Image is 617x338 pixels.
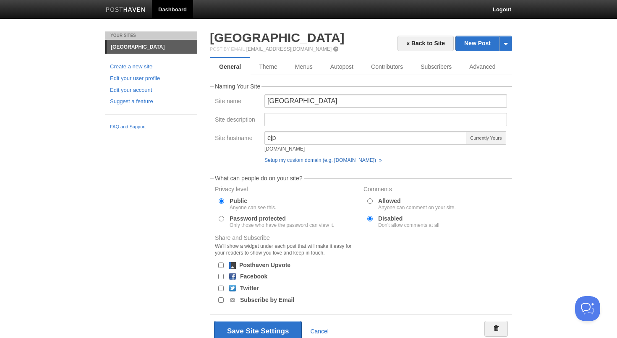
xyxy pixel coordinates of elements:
[110,74,192,83] a: Edit your user profile
[264,146,467,151] div: [DOMAIN_NAME]
[230,216,334,228] label: Password protected
[412,58,460,75] a: Subscribers
[210,31,345,44] a: [GEOGRAPHIC_DATA]
[110,97,192,106] a: Suggest a feature
[230,198,276,210] label: Public
[286,58,322,75] a: Menus
[230,223,334,228] div: Only those who have the password can view it.
[397,36,454,51] a: « Back to Site
[310,328,329,335] a: Cancel
[106,7,146,13] img: Posthaven-bar
[215,135,259,143] label: Site hostname
[230,205,276,210] div: Anyone can see this.
[466,131,506,145] span: Currently Yours
[215,117,259,125] label: Site description
[246,46,332,52] a: [EMAIL_ADDRESS][DOMAIN_NAME]
[362,58,412,75] a: Contributors
[240,273,267,279] label: Facebook
[322,58,362,75] a: Autopost
[239,262,290,268] label: Posthaven Upvote
[575,296,600,321] iframe: Help Scout Beacon - Open
[215,98,259,106] label: Site name
[250,58,286,75] a: Theme
[240,297,294,303] label: Subscribe by Email
[229,273,236,280] img: facebook.png
[215,235,358,258] label: Share and Subscribe
[378,223,441,228] div: Don't allow comments at all.
[378,198,456,210] label: Allowed
[456,36,512,51] a: New Post
[240,285,259,291] label: Twitter
[105,31,197,40] li: Your Sites
[107,40,197,54] a: [GEOGRAPHIC_DATA]
[363,186,507,194] label: Comments
[264,157,382,163] a: Setup my custom domain (e.g. [DOMAIN_NAME]) »
[110,123,192,131] a: FAQ and Support
[214,83,261,89] legend: Naming Your Site
[110,62,192,71] a: Create a new site
[378,216,441,228] label: Disabled
[460,58,504,75] a: Advanced
[215,243,358,256] div: We'll show a widget under each post that will make it easy for your readers to show you love and ...
[378,205,456,210] div: Anyone can comment on your site.
[210,47,245,52] span: Post by Email
[110,86,192,95] a: Edit your account
[214,175,304,181] legend: What can people do on your site?
[210,58,250,75] a: General
[215,186,358,194] label: Privacy level
[229,285,236,291] img: twitter.png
